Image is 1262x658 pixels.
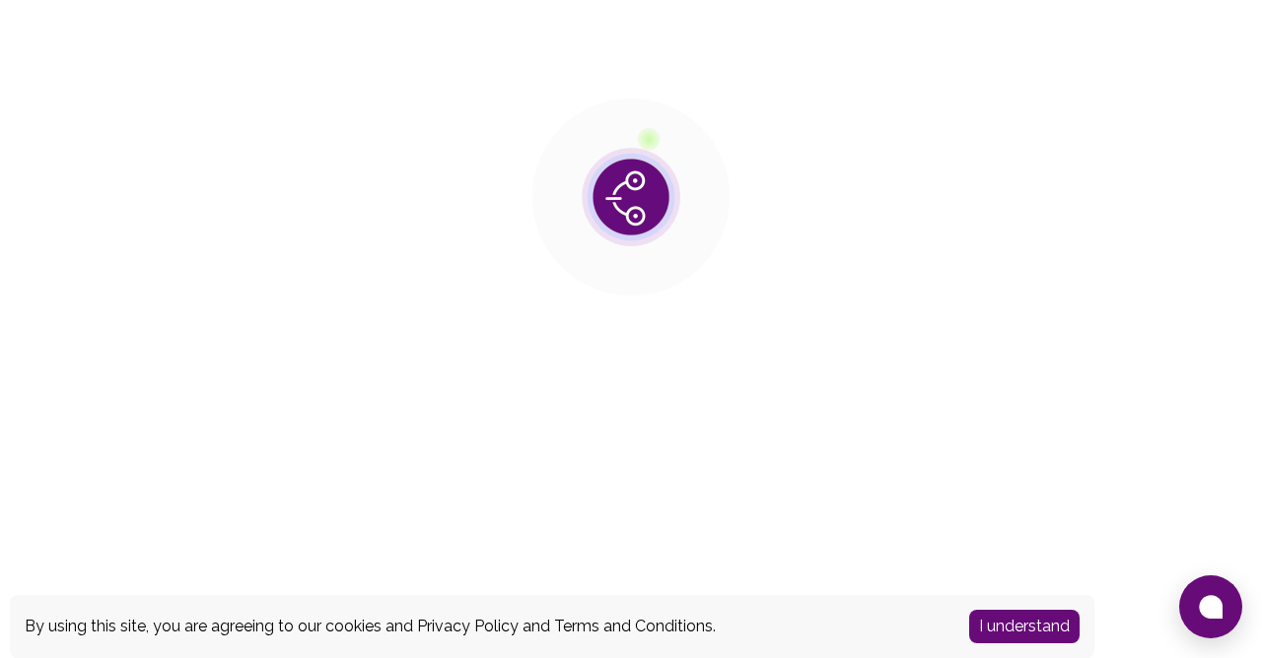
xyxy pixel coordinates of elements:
[417,617,519,635] a: Privacy Policy
[1179,575,1242,638] button: Open chat window
[532,99,730,296] img: public
[25,615,940,638] div: By using this site, you are agreeing to our cookies and and .
[554,617,713,635] a: Terms and Conditions
[969,610,1080,643] button: Accept cookies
